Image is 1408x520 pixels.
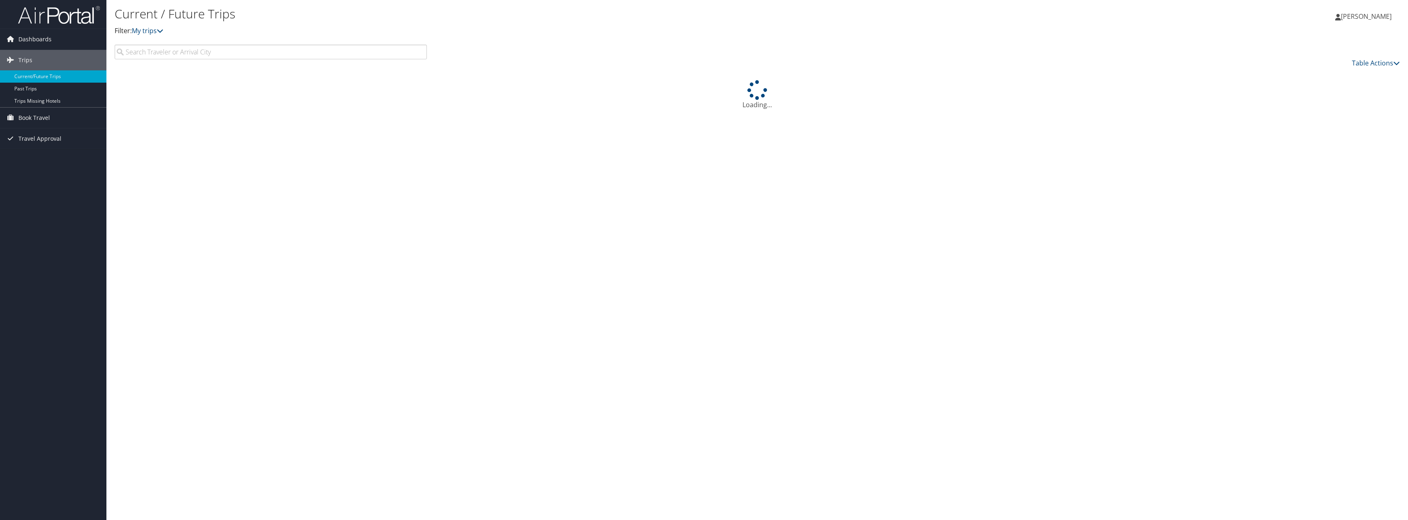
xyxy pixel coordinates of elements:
div: Loading... [115,80,1400,110]
span: Travel Approval [18,128,61,149]
a: [PERSON_NAME] [1335,4,1400,29]
span: [PERSON_NAME] [1341,12,1392,21]
span: Dashboards [18,29,52,50]
h1: Current / Future Trips [115,5,971,23]
p: Filter: [115,26,971,36]
input: Search Traveler or Arrival City [115,45,427,59]
a: My trips [132,26,163,35]
span: Book Travel [18,108,50,128]
a: Table Actions [1352,59,1400,68]
img: airportal-logo.png [18,5,100,25]
span: Trips [18,50,32,70]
